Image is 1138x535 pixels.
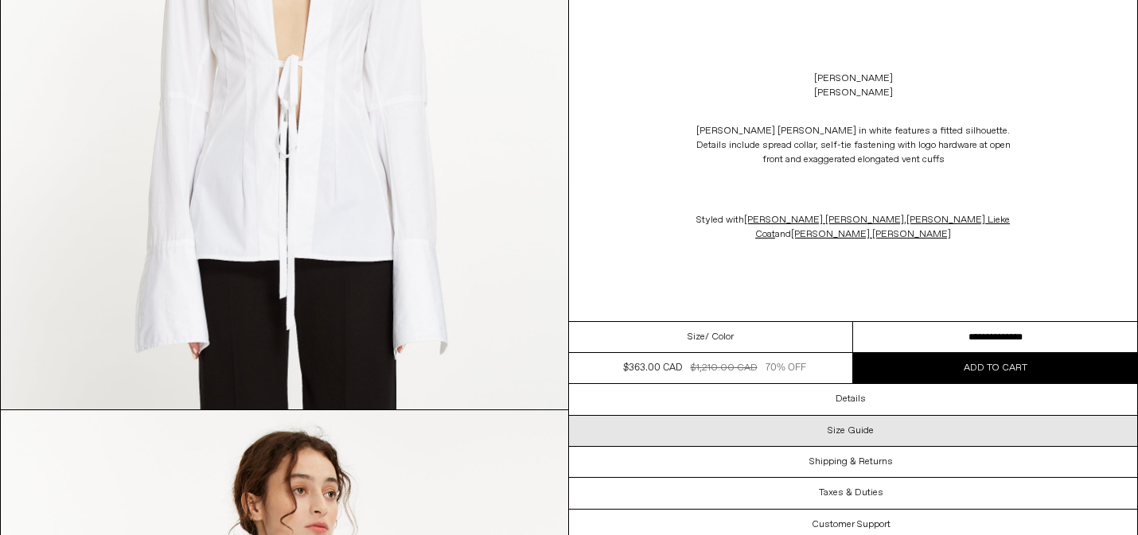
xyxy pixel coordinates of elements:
[688,330,705,344] span: Size
[809,456,893,467] h3: Shipping & Returns
[696,214,1010,241] span: Styled with , and
[812,519,891,530] h3: Customer Support
[964,362,1027,374] span: Add to cart
[819,487,883,498] h3: Taxes & Duties
[766,361,806,375] div: 70% OFF
[705,330,734,344] span: / Color
[814,86,893,100] div: [PERSON_NAME]
[791,228,951,241] a: [PERSON_NAME] [PERSON_NAME]
[814,72,893,86] a: [PERSON_NAME]
[696,125,1011,166] span: [PERSON_NAME] [PERSON_NAME] in white features a fitted silhouette. Details include spread collar,...
[744,214,904,227] a: [PERSON_NAME] [PERSON_NAME]
[691,361,758,375] div: $1,210.00 CAD
[836,393,866,405] h3: Details
[828,425,874,436] h3: Size Guide
[853,353,1137,383] button: Add to cart
[623,361,682,375] div: $363.00 CAD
